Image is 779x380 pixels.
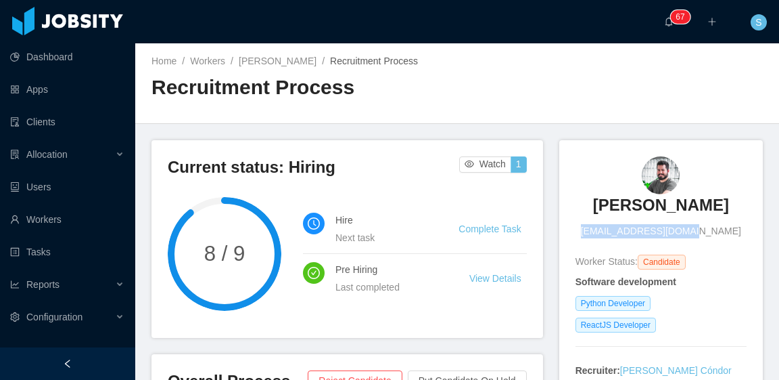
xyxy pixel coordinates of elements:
span: [EMAIL_ADDRESS][DOMAIN_NAME] [581,224,741,238]
a: icon: userWorkers [10,206,124,233]
span: Recruitment Process [330,56,418,66]
i: icon: line-chart [10,280,20,289]
a: icon: pie-chartDashboard [10,43,124,70]
a: icon: appstoreApps [10,76,124,103]
span: Worker Status: [575,256,638,267]
p: 6 [676,10,680,24]
h3: Current status: Hiring [168,156,459,178]
div: Next task [335,230,426,245]
span: ReactJS Developer [575,318,656,333]
span: S [755,14,761,30]
span: Allocation [26,149,68,160]
span: Python Developer [575,296,651,311]
strong: Recruiter: [575,365,620,376]
span: Reports [26,279,60,290]
span: / [322,56,325,66]
a: Complete Task [458,224,521,234]
h4: Hire [335,213,426,228]
h4: Pre Hiring [335,262,437,277]
span: Candidate [638,255,686,270]
i: icon: clock-circle [308,217,320,230]
a: icon: robotUsers [10,173,124,200]
a: Home [151,56,176,66]
h2: Recruitment Process [151,74,457,102]
span: / [182,56,185,66]
strong: Software development [575,276,676,287]
button: 1 [511,156,527,173]
a: [PERSON_NAME] [239,56,316,66]
div: Last completed [335,280,437,295]
i: icon: solution [10,150,20,159]
button: icon: eyeWatch [459,156,511,173]
i: icon: check-circle [308,267,320,279]
h3: [PERSON_NAME] [593,194,729,216]
a: View Details [469,273,521,284]
i: icon: bell [664,17,674,26]
i: icon: plus [707,17,717,26]
a: icon: auditClients [10,108,124,135]
a: [PERSON_NAME] [593,194,729,224]
img: 01d657a1-cbbb-4df5-807d-7ccab601ac1d_6761d511d4f07-90w.png [642,156,680,194]
span: 8 / 9 [168,243,281,264]
span: Configuration [26,312,82,322]
span: / [231,56,233,66]
i: icon: setting [10,312,20,322]
a: Workers [190,56,225,66]
p: 7 [680,10,685,24]
sup: 67 [670,10,690,24]
a: icon: profileTasks [10,238,124,266]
